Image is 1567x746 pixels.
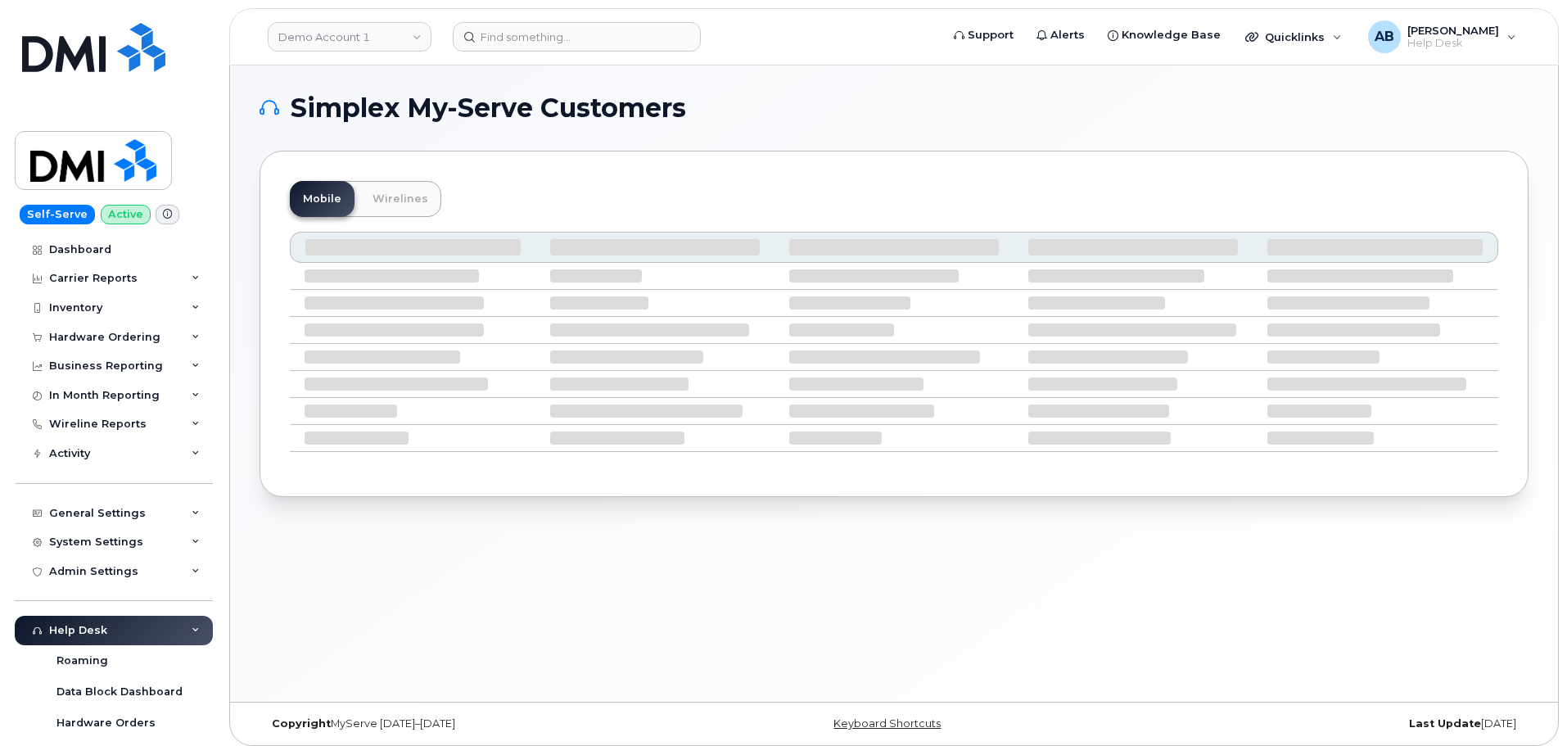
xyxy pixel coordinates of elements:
[1409,717,1481,730] strong: Last Update
[833,717,941,730] a: Keyboard Shortcuts
[272,717,331,730] strong: Copyright
[260,717,683,730] div: MyServe [DATE]–[DATE]
[359,181,441,217] a: Wirelines
[290,181,354,217] a: Mobile
[291,96,686,120] span: Simplex My-Serve Customers
[1105,717,1529,730] div: [DATE]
